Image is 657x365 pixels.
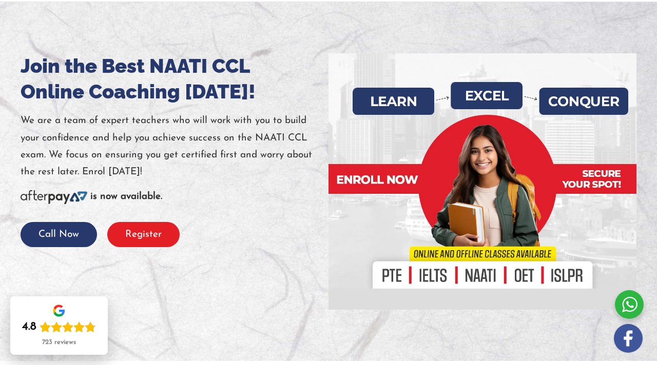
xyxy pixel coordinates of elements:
[21,222,97,247] button: Call Now
[107,222,180,247] button: Register
[22,320,96,334] div: Rating: 4.8 out of 5
[21,53,328,105] h1: Join the Best NAATI CCL Online Coaching [DATE]!
[614,324,643,353] img: white-facebook.png
[22,320,36,334] div: 4.8
[107,230,180,239] a: Register
[21,230,97,239] a: Call Now
[21,190,87,204] img: Afterpay-Logo
[42,338,76,347] div: 723 reviews
[90,192,162,201] b: is now available.
[21,112,328,180] p: We are a team of expert teachers who will work with you to build your confidence and help you ach...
